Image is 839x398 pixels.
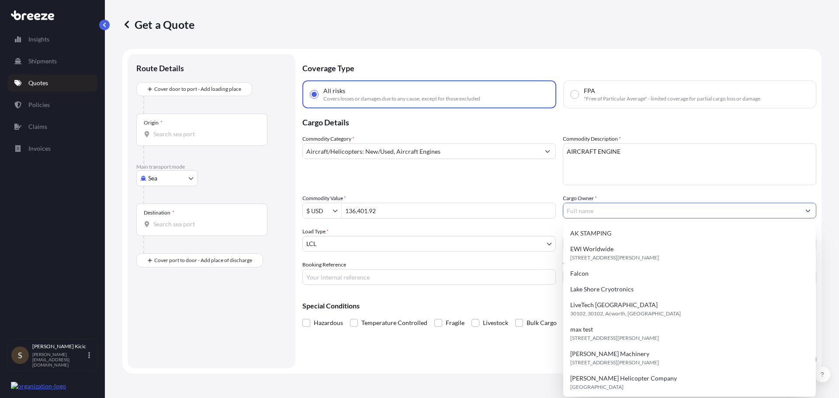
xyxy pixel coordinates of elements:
[306,239,316,248] span: LCL
[154,85,241,93] span: Cover door to port - Add loading place
[570,285,634,294] span: Lake Shore Cryotronics
[540,143,555,159] button: Show suggestions
[302,227,329,236] span: Load Type
[302,108,816,135] p: Cargo Details
[323,87,345,95] span: All risks
[446,316,465,329] span: Fragile
[302,135,354,143] label: Commodity Category
[584,95,760,102] span: "Free of Particular Average" - limited coverage for partial cargo loss or damage
[136,163,287,170] p: Main transport mode
[570,325,593,334] span: max test
[563,194,597,203] label: Cargo Owner
[28,35,49,44] p: Insights
[32,343,87,350] p: [PERSON_NAME] Kicic
[303,143,540,159] input: Select a commodity type
[148,174,157,183] span: Sea
[570,374,677,383] span: [PERSON_NAME] Helicopter Company
[136,170,198,186] button: Select transport
[570,334,659,343] span: [STREET_ADDRESS][PERSON_NAME]
[563,269,816,285] input: Enter name
[28,144,51,153] p: Invoices
[32,352,87,367] p: [PERSON_NAME][EMAIL_ADDRESS][DOMAIN_NAME]
[800,203,816,218] button: Show suggestions
[563,227,591,236] label: Freight Cost
[570,383,624,391] span: [GEOGRAPHIC_DATA]
[302,302,816,309] p: Special Conditions
[563,203,800,218] input: Full name
[570,253,659,262] span: [STREET_ADDRESS][PERSON_NAME]
[570,301,658,309] span: LiveTech [GEOGRAPHIC_DATA]
[302,54,816,80] p: Coverage Type
[144,209,174,216] div: Destination
[570,309,681,318] span: 30102, 30102, Acworth, [GEOGRAPHIC_DATA]
[342,203,555,218] input: Type amount
[153,130,257,138] input: Origin
[361,316,427,329] span: Temperature Controlled
[563,260,591,269] label: Vessel Name
[323,95,480,102] span: Covers losses or damages due to any cause, except for those excluded
[584,87,595,95] span: FPA
[302,269,556,285] input: Your internal reference
[136,63,184,73] p: Route Details
[302,260,346,269] label: Booking Reference
[570,245,614,253] span: EWI Worldwide
[28,122,47,131] p: Claims
[153,220,257,228] input: Destination
[563,135,621,143] label: Commodity Description
[527,316,557,329] span: Bulk Cargo
[303,203,333,218] input: Commodity Value
[18,351,22,360] span: S
[570,358,659,367] span: [STREET_ADDRESS][PERSON_NAME]
[333,206,341,215] button: Show suggestions
[144,119,163,126] div: Origin
[122,17,194,31] p: Get a Quote
[314,316,343,329] span: Hazardous
[483,316,508,329] span: Livestock
[154,256,252,265] span: Cover port to door - Add place of discharge
[11,382,66,391] img: organization-logo
[302,194,346,203] label: Commodity Value
[570,269,589,278] span: Falcon
[570,350,649,358] span: [PERSON_NAME] Machinery
[570,229,611,238] span: AK STAMPING
[28,100,50,109] p: Policies
[28,57,57,66] p: Shipments
[28,79,48,87] p: Quotes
